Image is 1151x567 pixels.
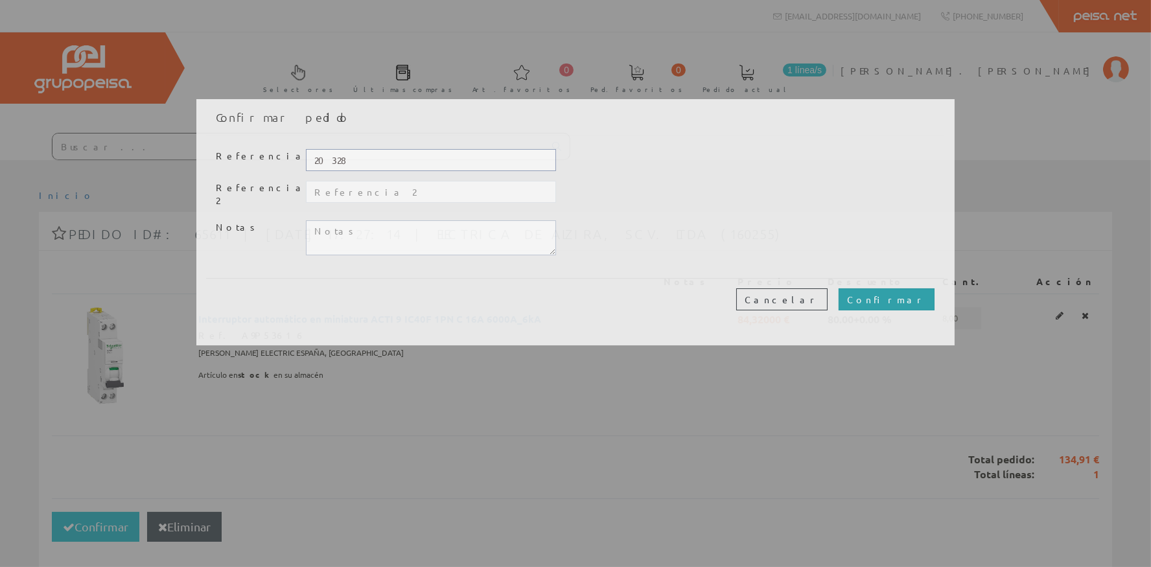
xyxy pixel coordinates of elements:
[206,221,296,234] label: Notas
[206,181,296,207] label: Referencia 2
[206,150,296,163] label: Referencia
[216,109,935,126] h4: Confirmar pedido
[839,288,935,310] input: Confirmar
[736,288,828,310] button: Cancelar
[306,181,556,203] input: Referencia 2
[306,149,556,171] input: Referencia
